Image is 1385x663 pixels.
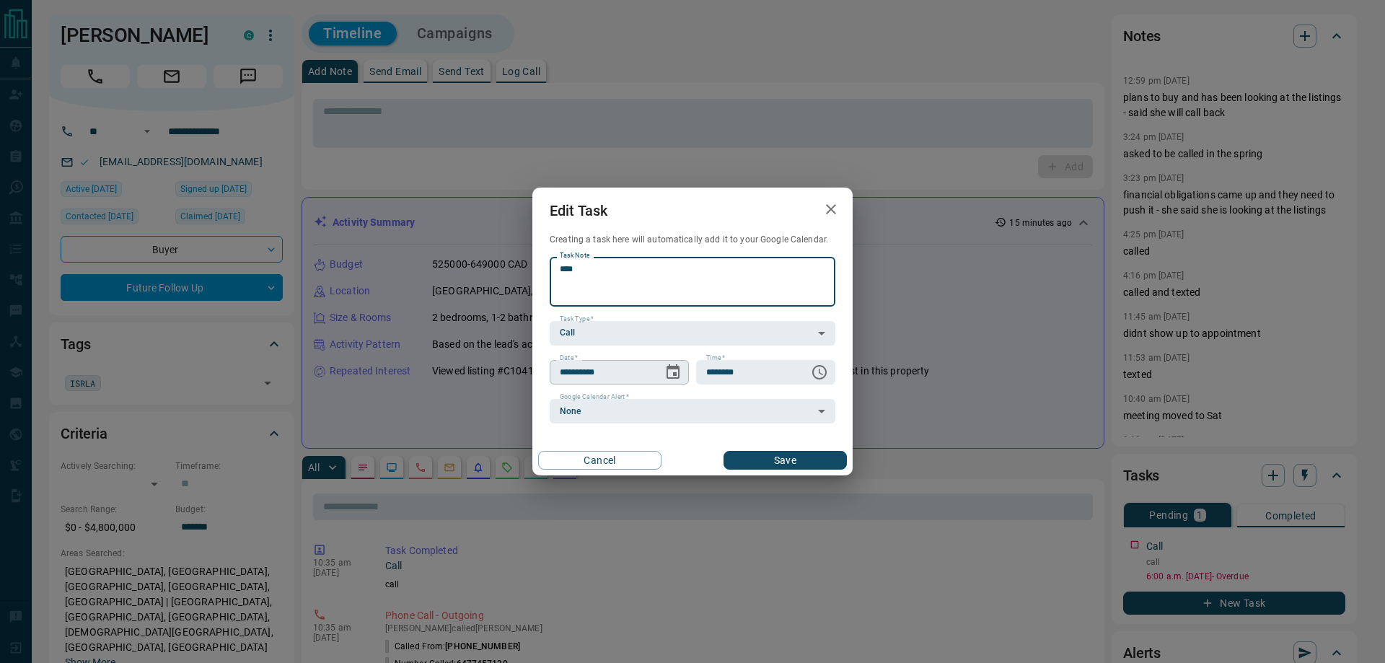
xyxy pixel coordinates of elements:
[560,354,578,363] label: Date
[550,321,835,346] div: Call
[659,358,687,387] button: Choose date, selected date is Sep 15, 2025
[805,358,834,387] button: Choose time, selected time is 6:00 AM
[550,399,835,423] div: None
[560,315,594,324] label: Task Type
[724,451,847,470] button: Save
[560,392,629,402] label: Google Calendar Alert
[550,234,835,246] p: Creating a task here will automatically add it to your Google Calendar.
[532,188,625,234] h2: Edit Task
[538,451,661,470] button: Cancel
[706,354,725,363] label: Time
[560,251,589,260] label: Task Note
